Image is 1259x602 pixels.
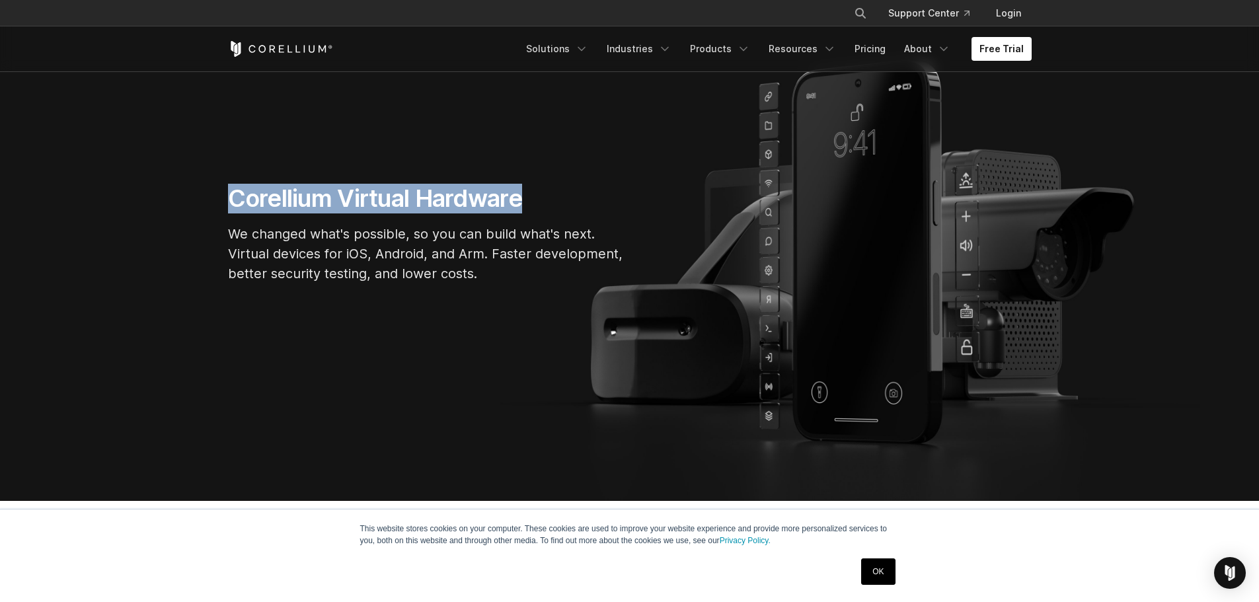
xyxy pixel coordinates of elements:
a: Login [985,1,1032,25]
a: Solutions [518,37,596,61]
div: Navigation Menu [518,37,1032,61]
h1: Corellium Virtual Hardware [228,184,625,213]
button: Search [849,1,872,25]
a: Products [682,37,758,61]
a: Resources [761,37,844,61]
a: Corellium Home [228,41,333,57]
p: We changed what's possible, so you can build what's next. Virtual devices for iOS, Android, and A... [228,224,625,283]
a: OK [861,558,895,585]
div: Open Intercom Messenger [1214,557,1246,589]
div: Navigation Menu [838,1,1032,25]
a: Free Trial [972,37,1032,61]
a: Support Center [878,1,980,25]
a: Industries [599,37,679,61]
p: This website stores cookies on your computer. These cookies are used to improve your website expe... [360,523,899,546]
a: Privacy Policy. [720,536,771,545]
a: Pricing [847,37,894,61]
a: About [896,37,958,61]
